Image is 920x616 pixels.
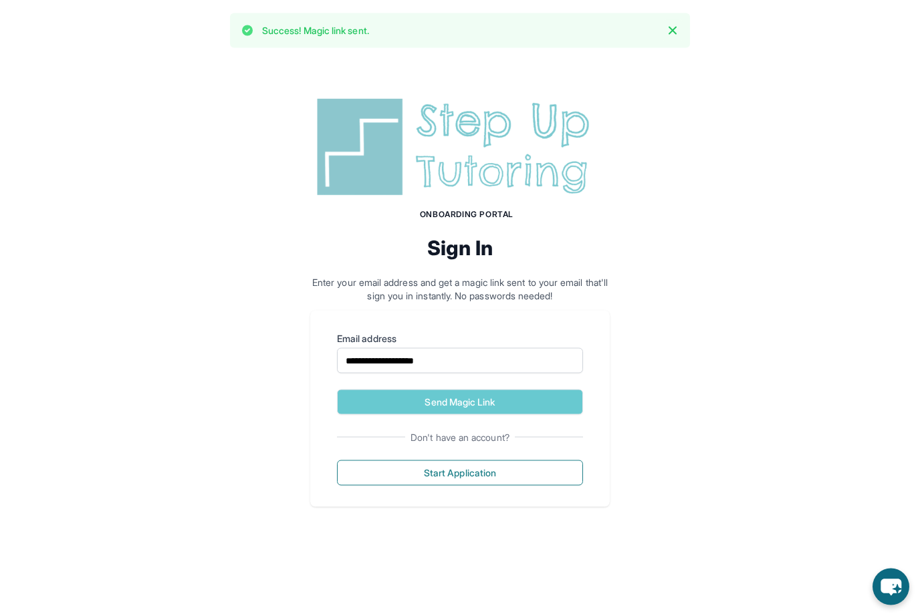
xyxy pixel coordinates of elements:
span: Don't have an account? [405,431,515,444]
img: Step Up Tutoring horizontal logo [310,94,610,201]
label: Email address [337,332,583,345]
h2: Sign In [310,236,610,260]
p: Enter your email address and get a magic link sent to your email that'll sign you in instantly. N... [310,276,610,303]
button: Start Application [337,460,583,486]
h1: Onboarding Portal [324,209,610,220]
p: Success! Magic link sent. [262,24,369,37]
button: Send Magic Link [337,390,583,415]
button: chat-button [873,569,909,605]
